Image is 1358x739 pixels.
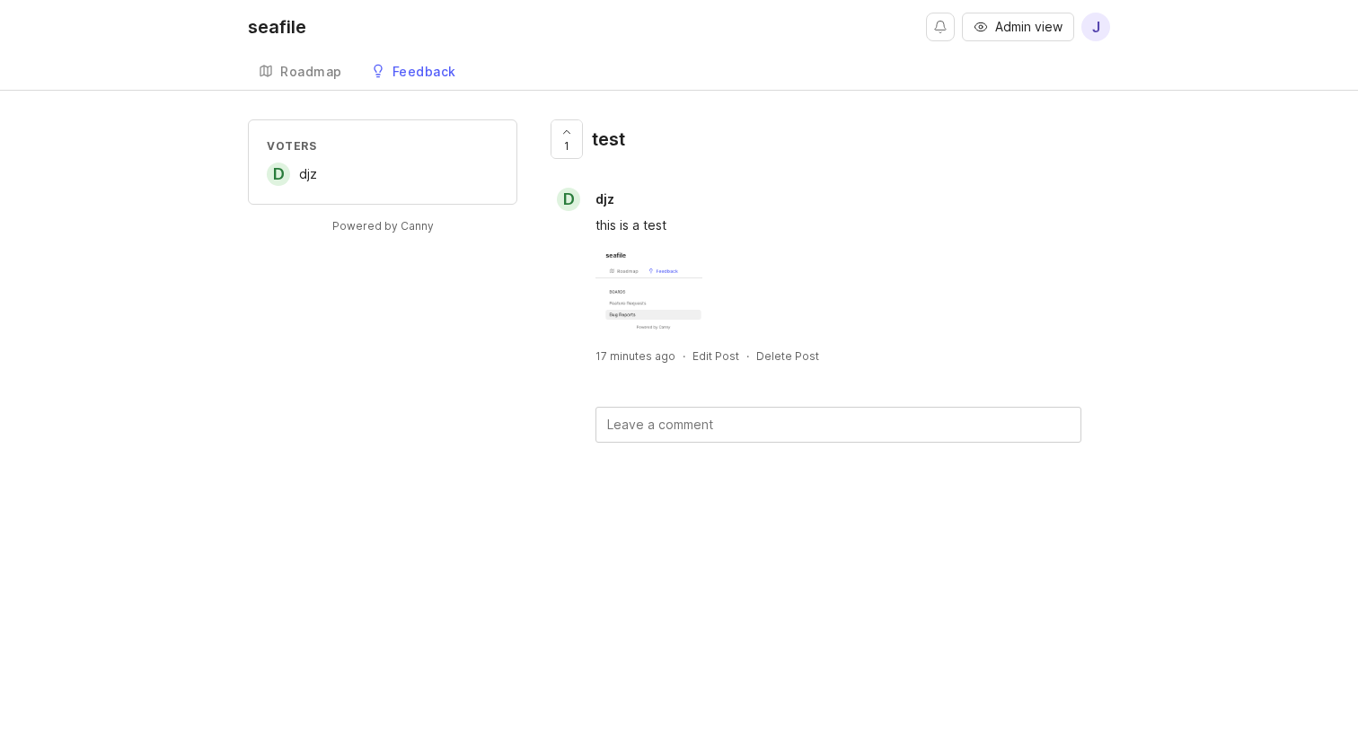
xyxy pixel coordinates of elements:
[564,138,569,154] span: 1
[360,54,467,91] a: Feedback
[392,66,456,78] div: Feedback
[962,13,1074,41] button: Admin view
[551,119,583,159] button: 1
[299,166,317,181] span: djz
[683,348,685,364] div: ·
[595,348,675,364] a: 17 minutes ago
[280,66,342,78] div: Roadmap
[746,348,749,364] div: ·
[595,191,614,207] span: djz
[995,18,1063,36] span: Admin view
[756,348,819,364] div: Delete Post
[267,163,317,186] a: ddjz
[926,13,955,41] button: Notifications
[592,127,625,152] div: test
[692,348,739,364] div: Edit Post
[546,188,629,211] a: ddjz
[1092,16,1100,38] span: j
[248,18,306,36] div: seafile
[595,250,702,339] img: https://canny-assets.io/images/b72958dd5a3fd48a05e6caeec5a0c1c1.png
[267,138,498,154] div: Voters
[595,216,1081,235] div: this is a test
[330,216,436,236] a: Powered by Canny
[1081,13,1110,41] button: j
[248,54,353,91] a: Roadmap
[267,163,290,186] div: d
[557,188,580,211] div: d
